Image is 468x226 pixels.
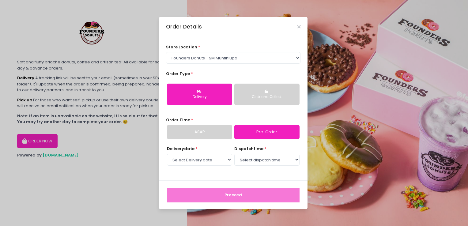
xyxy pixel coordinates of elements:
[239,94,295,100] div: Click and Collect
[167,84,232,105] button: Delivery
[234,84,300,105] button: Click and Collect
[167,188,300,202] button: Proceed
[166,117,190,123] span: Order Time
[166,71,190,77] span: Order Type
[166,44,197,50] span: store location
[166,23,202,31] div: Order Details
[234,146,263,152] span: dispatch time
[171,94,228,100] div: Delivery
[297,25,300,28] button: Close
[234,125,300,139] a: Pre-Order
[167,146,194,152] span: Delivery date
[167,125,232,139] a: ASAP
